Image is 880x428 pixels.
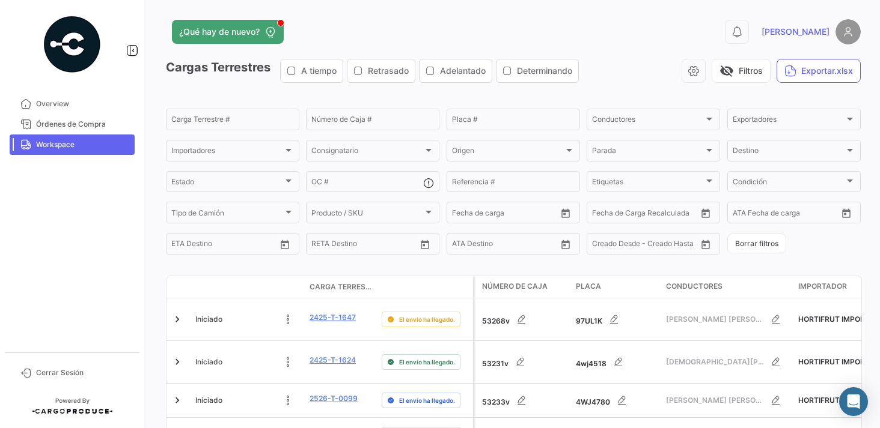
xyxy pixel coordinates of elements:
[179,26,260,38] span: ¿Qué hay de nuevo?
[171,313,183,325] a: Expand/Collapse Row
[666,357,764,367] span: [DEMOGRAPHIC_DATA][PERSON_NAME] [PERSON_NAME]
[482,281,548,292] span: Número de Caja
[399,357,455,367] span: El envío ha llegado.
[310,393,358,404] a: 2526-T-0099
[592,241,638,250] input: Creado Desde
[666,395,764,406] span: [PERSON_NAME] [PERSON_NAME]
[416,235,434,253] button: Open calendar
[201,241,251,250] input: Hasta
[195,314,222,325] span: Iniciado
[576,281,601,292] span: Placa
[341,241,391,250] input: Hasta
[720,64,734,78] span: visibility_off
[452,148,564,157] span: Origen
[622,210,672,219] input: Hasta
[482,210,532,219] input: Hasta
[666,314,764,325] span: [PERSON_NAME] [PERSON_NAME]
[452,241,489,250] input: ATA Desde
[172,20,284,44] button: ¿Qué hay de nuevo?
[733,148,845,157] span: Destino
[733,117,845,125] span: Exportadores
[36,119,130,130] span: Órdenes de Compra
[347,59,415,82] button: Retrasado
[517,65,572,77] span: Determinando
[697,204,715,222] button: Open calendar
[10,134,135,155] a: Workspace
[301,65,337,77] span: A tiempo
[733,179,845,188] span: Condición
[311,210,423,219] span: Producto / SKU
[798,281,847,292] span: Importador
[778,210,828,219] input: ATA Hasta
[482,388,566,412] div: 53233v
[497,241,547,250] input: ATA Hasta
[171,179,283,188] span: Estado
[666,281,723,292] span: Conductores
[310,312,356,323] a: 2425-T-1647
[310,355,356,366] a: 2425-T-1624
[571,276,661,298] datatable-header-cell: Placa
[195,395,222,406] span: Iniciado
[777,59,861,83] button: Exportar.xlsx
[399,315,455,324] span: El envío ha llegado.
[166,59,582,83] h3: Cargas Terrestres
[191,282,305,292] datatable-header-cell: Estado
[576,388,656,412] div: 4WJ4780
[440,65,486,77] span: Adelantado
[592,117,704,125] span: Conductores
[482,307,566,331] div: 53268v
[36,98,130,109] span: Overview
[171,210,283,219] span: Tipo de Camión
[557,235,575,253] button: Open calendar
[171,356,183,368] a: Expand/Collapse Row
[475,276,571,298] datatable-header-cell: Número de Caja
[712,59,771,83] button: visibility_offFiltros
[399,396,455,405] span: El envío ha llegado.
[276,235,294,253] button: Open calendar
[762,26,830,38] span: [PERSON_NAME]
[836,19,861,44] img: placeholder-user.png
[661,276,793,298] datatable-header-cell: Conductores
[592,148,704,157] span: Parada
[171,394,183,406] a: Expand/Collapse Row
[592,179,704,188] span: Etiquetas
[36,367,130,378] span: Cerrar Sesión
[368,65,409,77] span: Retrasado
[482,350,566,374] div: 53231v
[36,139,130,150] span: Workspace
[557,204,575,222] button: Open calendar
[839,387,868,416] div: Abrir Intercom Messenger
[171,148,283,157] span: Importadores
[837,204,855,222] button: Open calendar
[310,282,372,292] span: Carga Terrestre #
[420,59,492,82] button: Adelantado
[281,59,343,82] button: A tiempo
[497,59,578,82] button: Determinando
[311,148,423,157] span: Consignatario
[10,114,135,134] a: Órdenes de Compra
[727,234,786,253] button: Borrar filtros
[576,307,656,331] div: 97UL1K
[195,357,222,367] span: Iniciado
[171,241,193,250] input: Desde
[377,282,473,292] datatable-header-cell: Delay Status
[10,94,135,114] a: Overview
[733,210,769,219] input: ATA Desde
[647,241,697,250] input: Creado Hasta
[592,210,614,219] input: Desde
[452,210,474,219] input: Desde
[42,14,102,74] img: powered-by.png
[576,350,656,374] div: 4wj4518
[305,277,377,297] datatable-header-cell: Carga Terrestre #
[311,241,333,250] input: Desde
[697,235,715,253] button: Open calendar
